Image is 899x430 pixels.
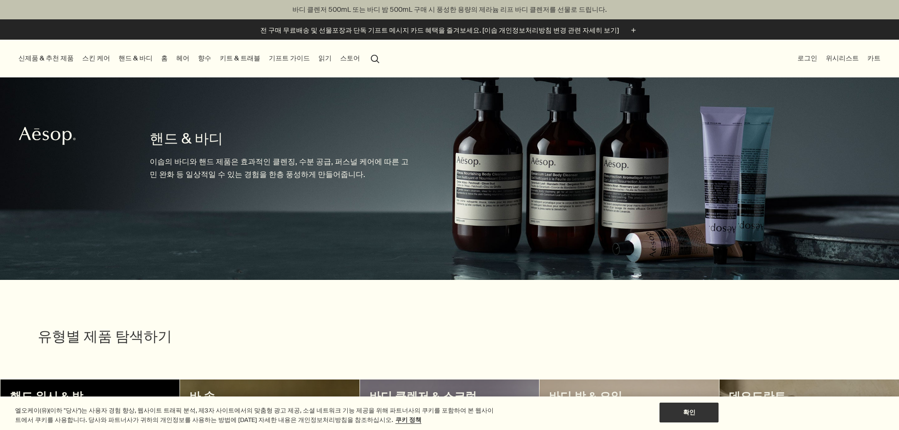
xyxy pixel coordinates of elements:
button: 확인 [659,403,719,422]
svg: Aesop [19,126,76,145]
a: 스킨 케어 [80,52,112,65]
p: 전 구매 무료배송 및 선물포장과 단독 기프트 메시지 카드 혜택을 즐겨보세요. [이솝 개인정보처리방침 변경 관련 자세히 보기] [260,25,619,35]
a: 홈 [159,52,170,65]
nav: primary [17,40,384,77]
a: 기프트 가이드 [267,52,312,65]
h3: 핸드 워시 & 밤 [10,389,171,404]
nav: supplementary [796,40,882,77]
h3: 바디 클렌저 & 스크럽 [369,389,530,404]
p: 이솝의 바디와 핸드 제품은 효과적인 클렌징, 수분 공급, 퍼스널 케어에 따른 고민 완화 등 일상적일 수 있는 경험을 한층 풍성하게 만들어줍니다. [150,155,411,181]
h3: 바 솝 [189,389,350,404]
h1: 핸드 & 바디 [150,129,411,148]
h2: 유형별 제품 탐색하기 [38,327,312,346]
h3: 데오도란트 [729,389,890,404]
button: 카트 [865,52,882,65]
button: 신제품 & 추천 제품 [17,52,76,65]
a: 헤어 [174,52,191,65]
a: 키트 & 트래블 [218,52,262,65]
button: 로그인 [796,52,819,65]
button: 스토어 [338,52,362,65]
div: 엘오케이(유)(이하 "당사")는 사용자 경험 향상, 웹사이트 트래픽 분석, 제3자 사이트에서의 맞춤형 광고 제공, 소셜 네트워크 기능 제공을 위해 파트너사의 쿠키를 포함하여 ... [15,406,495,424]
a: Aesop [17,124,78,150]
a: 위시리스트 [824,52,861,65]
button: 전 구매 무료배송 및 선물포장과 단독 기프트 메시지 카드 혜택을 즐겨보세요. [이솝 개인정보처리방침 변경 관련 자세히 보기] [260,25,639,36]
a: 핸드 & 바디 [117,52,154,65]
button: 검색창 열기 [367,49,384,67]
a: 향수 [196,52,213,65]
a: 개인 정보 보호에 대한 자세한 정보, 새 탭에서 열기 [395,416,421,424]
a: 읽기 [317,52,334,65]
h3: 바디 밤 & 오일 [549,389,710,404]
p: 바디 클렌저 500mL 또는 바디 밤 500mL 구매 시 풍성한 용량의 제라늄 리프 바디 클렌저를 선물로 드립니다. [9,5,890,15]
